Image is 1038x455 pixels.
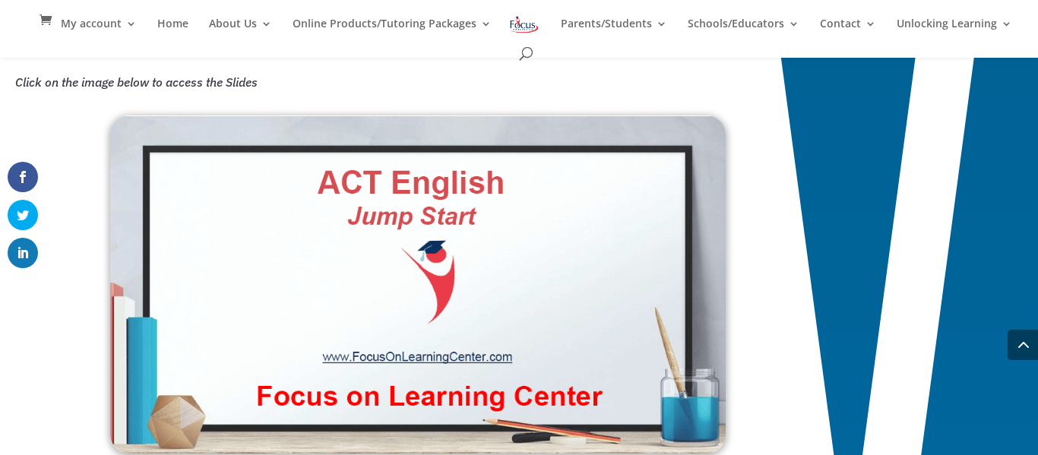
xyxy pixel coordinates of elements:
[561,18,667,44] a: Parents/Students
[508,14,540,36] img: Focus on Learning
[110,115,726,453] img: FOL English Jump Start Screen Shot
[15,74,258,90] em: Click on the image below to access the Slides
[209,18,272,44] a: About Us
[293,18,492,44] a: Online Products/Tutoring Packages
[688,18,799,44] a: Schools/Educators
[61,18,137,44] a: My account
[897,18,1012,44] a: Unlocking Learning
[820,18,876,44] a: Contact
[157,18,188,44] a: Home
